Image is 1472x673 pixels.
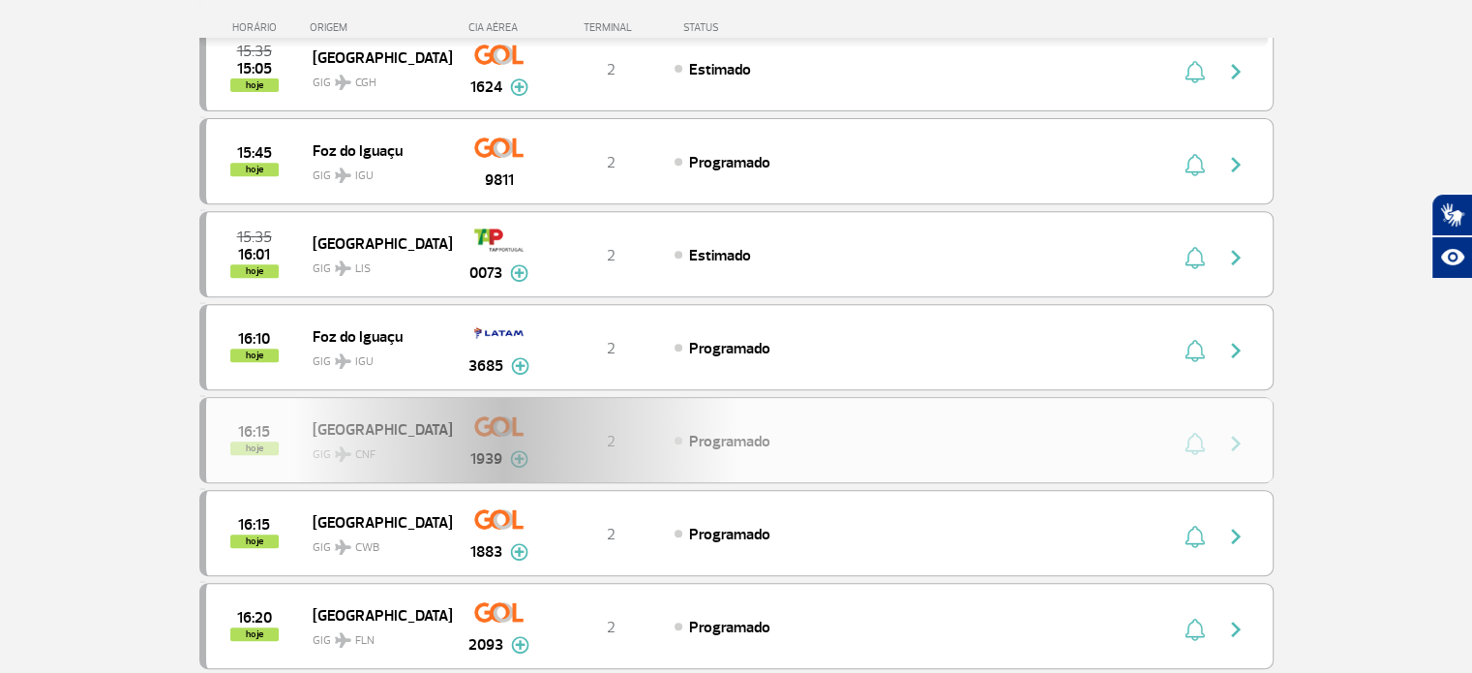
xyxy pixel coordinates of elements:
div: TERMINAL [548,21,674,34]
img: seta-direita-painel-voo.svg [1224,618,1247,641]
img: destiny_airplane.svg [335,353,351,369]
button: Abrir tradutor de língua de sinais. [1431,194,1472,236]
span: 2 [607,246,616,265]
img: destiny_airplane.svg [335,260,351,276]
img: seta-direita-painel-voo.svg [1224,153,1247,176]
img: mais-info-painel-voo.svg [511,357,529,375]
span: 2 [607,60,616,79]
span: IGU [355,168,374,185]
div: CIA AÉREA [451,21,548,34]
span: 2025-09-30 16:15:00 [238,518,270,532]
span: 1883 [470,540,502,564]
button: Abrir recursos assistivos. [1431,236,1472,279]
img: sino-painel-voo.svg [1185,153,1205,176]
span: 2 [607,618,616,637]
img: seta-direita-painel-voo.svg [1224,339,1247,362]
span: hoje [230,627,279,641]
div: ORIGEM [310,21,451,34]
span: [GEOGRAPHIC_DATA] [313,602,436,627]
span: [GEOGRAPHIC_DATA] [313,230,436,256]
div: HORÁRIO [205,21,311,34]
span: hoje [230,264,279,278]
span: 2025-09-30 16:01:00 [238,248,270,261]
span: 2093 [468,633,503,657]
div: Plugin de acessibilidade da Hand Talk. [1431,194,1472,279]
span: 0073 [469,261,502,285]
span: GIG [313,622,436,650]
span: 2 [607,525,616,544]
span: Foz do Iguaçu [313,138,436,163]
span: CGH [355,75,376,92]
img: destiny_airplane.svg [335,539,351,555]
span: 1624 [470,76,502,99]
span: hoje [230,349,279,362]
span: 2 [607,339,616,358]
span: FLN [355,632,375,650]
span: CWB [355,539,379,557]
span: Programado [689,618,770,637]
span: [GEOGRAPHIC_DATA] [313,45,436,70]
img: sino-painel-voo.svg [1185,246,1205,269]
span: 2025-09-30 16:20:00 [237,611,272,625]
span: GIG [313,529,436,557]
span: GIG [313,64,436,92]
span: hoje [230,78,279,92]
img: mais-info-painel-voo.svg [511,636,529,654]
span: 2025-09-30 15:45:00 [237,146,272,160]
span: GIG [313,343,436,371]
img: mais-info-painel-voo.svg [510,264,528,282]
span: Programado [689,525,770,544]
img: sino-painel-voo.svg [1185,525,1205,548]
span: 2025-09-30 15:35:00 [237,230,272,244]
span: Programado [689,339,770,358]
img: seta-direita-painel-voo.svg [1224,60,1247,83]
img: destiny_airplane.svg [335,168,351,183]
img: seta-direita-painel-voo.svg [1224,525,1247,548]
span: Estimado [689,246,751,265]
span: 2025-09-30 16:10:00 [238,332,270,346]
span: LIS [355,260,371,278]
img: destiny_airplane.svg [335,75,351,90]
span: hoje [230,163,279,176]
img: sino-painel-voo.svg [1185,618,1205,641]
img: mais-info-painel-voo.svg [510,543,528,561]
img: sino-painel-voo.svg [1185,60,1205,83]
span: 3685 [468,354,503,378]
span: 9811 [485,168,514,192]
span: 2 [607,153,616,172]
span: hoje [230,535,279,548]
span: GIG [313,250,436,278]
img: mais-info-painel-voo.svg [510,78,528,96]
span: Estimado [689,60,751,79]
span: IGU [355,353,374,371]
span: Foz do Iguaçu [313,323,436,349]
img: seta-direita-painel-voo.svg [1224,246,1247,269]
span: Programado [689,153,770,172]
span: 2025-09-30 15:05:00 [237,62,272,76]
img: sino-painel-voo.svg [1185,339,1205,362]
span: 2025-09-30 15:35:00 [237,45,272,58]
img: destiny_airplane.svg [335,632,351,648]
span: [GEOGRAPHIC_DATA] [313,509,436,535]
div: STATUS [674,21,831,34]
span: GIG [313,157,436,185]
